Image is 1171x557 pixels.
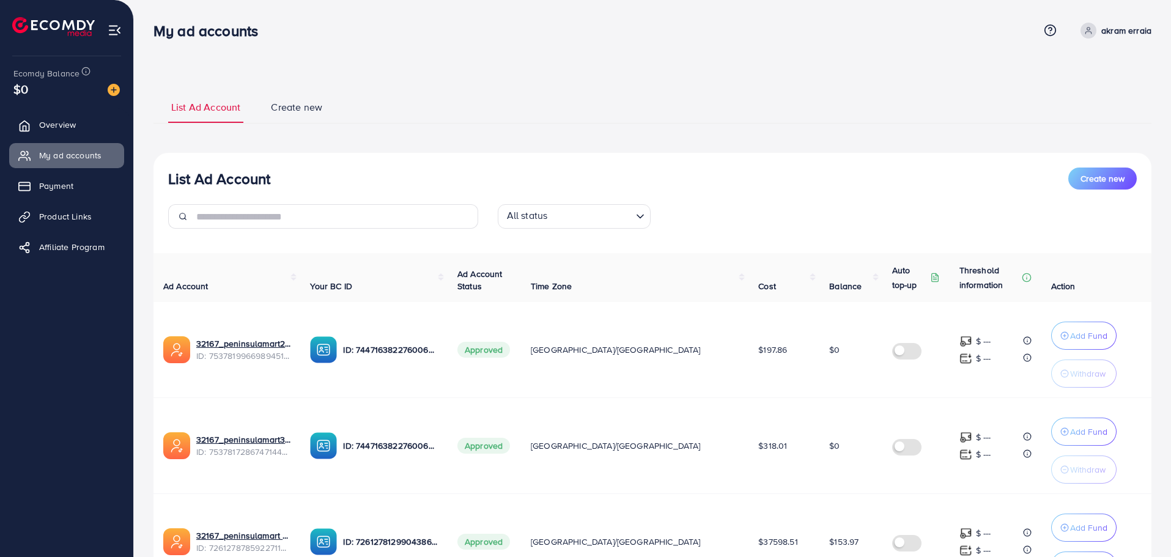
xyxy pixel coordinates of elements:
[9,174,124,198] a: Payment
[9,113,124,137] a: Overview
[39,210,92,223] span: Product Links
[163,528,190,555] img: ic-ads-acc.e4c84228.svg
[310,528,337,555] img: ic-ba-acc.ded83a64.svg
[12,17,95,36] img: logo
[976,351,991,366] p: $ ---
[758,280,776,292] span: Cost
[39,119,76,131] span: Overview
[531,344,701,356] span: [GEOGRAPHIC_DATA]/[GEOGRAPHIC_DATA]
[758,440,787,452] span: $318.01
[39,180,73,192] span: Payment
[1070,520,1107,535] p: Add Fund
[310,336,337,363] img: ic-ba-acc.ded83a64.svg
[959,448,972,461] img: top-up amount
[1070,328,1107,343] p: Add Fund
[9,204,124,229] a: Product Links
[196,542,290,554] span: ID: 7261278785922711553
[829,536,859,548] span: $153.97
[829,440,840,452] span: $0
[976,334,991,349] p: $ ---
[13,67,79,79] span: Ecomdy Balance
[153,22,268,40] h3: My ad accounts
[959,544,972,557] img: top-up amount
[959,352,972,365] img: top-up amount
[829,280,862,292] span: Balance
[457,438,510,454] span: Approved
[1070,366,1106,381] p: Withdraw
[39,241,105,253] span: Affiliate Program
[504,206,550,226] span: All status
[9,235,124,259] a: Affiliate Program
[13,80,28,98] span: $0
[1101,23,1151,38] p: akram erraia
[343,534,437,549] p: ID: 7261278129904386049
[196,446,290,458] span: ID: 7537817286747144200
[271,100,322,114] span: Create new
[959,527,972,540] img: top-up amount
[531,280,572,292] span: Time Zone
[310,280,352,292] span: Your BC ID
[1051,418,1117,446] button: Add Fund
[1080,172,1125,185] span: Create new
[959,335,972,348] img: top-up amount
[457,342,510,358] span: Approved
[196,433,290,459] div: <span class='underline'>32167_peninsulamart3_1755035549846</span></br>7537817286747144200
[1051,514,1117,542] button: Add Fund
[976,526,991,540] p: $ ---
[171,100,240,114] span: List Ad Account
[551,207,630,226] input: Search for option
[39,149,102,161] span: My ad accounts
[343,342,437,357] p: ID: 7447163822760067089
[196,529,290,542] a: 32167_peninsulamart adc 1_1690648214482
[1051,280,1076,292] span: Action
[457,268,503,292] span: Ad Account Status
[163,280,209,292] span: Ad Account
[1068,168,1137,190] button: Create new
[196,433,290,446] a: 32167_peninsulamart3_1755035549846
[196,338,290,350] a: 32167_peninsulamart2_1755035523238
[1070,424,1107,439] p: Add Fund
[196,529,290,555] div: <span class='underline'>32167_peninsulamart adc 1_1690648214482</span></br>7261278785922711553
[1070,462,1106,477] p: Withdraw
[758,344,787,356] span: $197.86
[163,432,190,459] img: ic-ads-acc.e4c84228.svg
[1051,322,1117,350] button: Add Fund
[196,338,290,363] div: <span class='underline'>32167_peninsulamart2_1755035523238</span></br>7537819966989451281
[108,23,122,37] img: menu
[1076,23,1151,39] a: akram erraia
[892,263,928,292] p: Auto top-up
[1051,456,1117,484] button: Withdraw
[1051,360,1117,388] button: Withdraw
[976,447,991,462] p: $ ---
[959,263,1019,292] p: Threshold information
[498,204,651,229] div: Search for option
[976,430,991,444] p: $ ---
[343,438,437,453] p: ID: 7447163822760067089
[163,336,190,363] img: ic-ads-acc.e4c84228.svg
[959,431,972,444] img: top-up amount
[1119,502,1162,548] iframe: Chat
[457,534,510,550] span: Approved
[168,170,270,188] h3: List Ad Account
[108,84,120,96] img: image
[531,440,701,452] span: [GEOGRAPHIC_DATA]/[GEOGRAPHIC_DATA]
[758,536,797,548] span: $37598.51
[829,344,840,356] span: $0
[196,350,290,362] span: ID: 7537819966989451281
[9,143,124,168] a: My ad accounts
[310,432,337,459] img: ic-ba-acc.ded83a64.svg
[531,536,701,548] span: [GEOGRAPHIC_DATA]/[GEOGRAPHIC_DATA]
